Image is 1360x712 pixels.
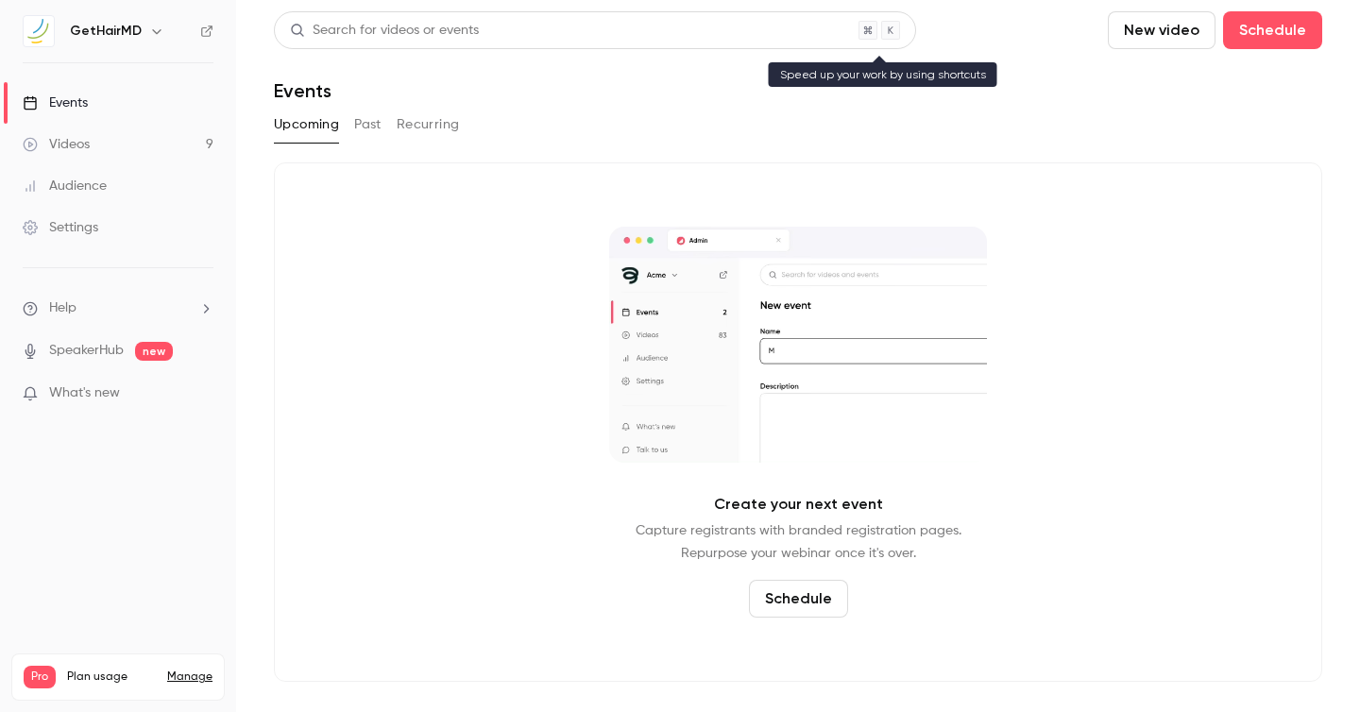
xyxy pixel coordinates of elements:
h1: Events [274,79,331,102]
button: Recurring [397,110,460,140]
div: Search for videos or events [290,21,479,41]
p: Create your next event [714,493,883,516]
button: Schedule [1223,11,1322,49]
div: Settings [23,218,98,237]
iframe: Noticeable Trigger [191,385,213,402]
button: Schedule [749,580,848,618]
span: What's new [49,383,120,403]
a: Manage [167,670,212,685]
button: Upcoming [274,110,339,140]
img: GetHairMD [24,16,54,46]
span: Plan usage [67,670,156,685]
p: Capture registrants with branded registration pages. Repurpose your webinar once it's over. [636,519,961,565]
a: SpeakerHub [49,341,124,361]
button: New video [1108,11,1215,49]
div: Audience [23,177,107,195]
span: Help [49,298,76,318]
span: new [135,342,173,361]
li: help-dropdown-opener [23,298,213,318]
div: Videos [23,135,90,154]
span: Pro [24,666,56,688]
h6: GetHairMD [70,22,142,41]
button: Past [354,110,382,140]
div: Events [23,93,88,112]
